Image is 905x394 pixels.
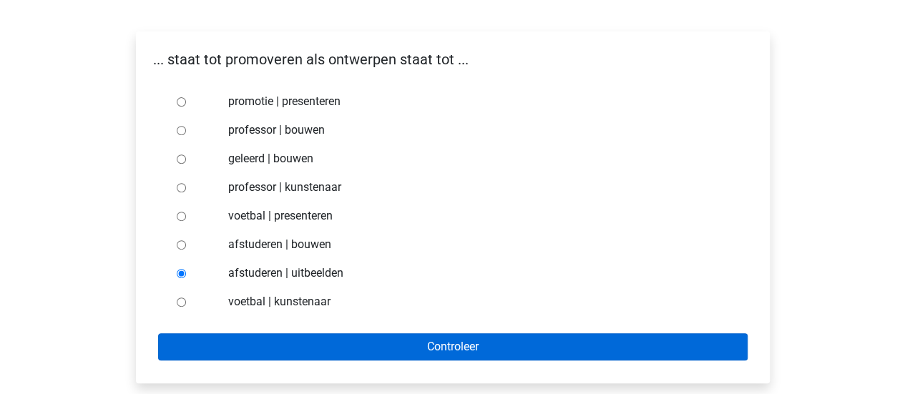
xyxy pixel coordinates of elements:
label: promotie | presenteren [228,93,723,110]
label: geleerd | bouwen [228,150,723,167]
label: afstuderen | bouwen [228,236,723,253]
label: voetbal | kunstenaar [228,293,723,310]
p: ... staat tot promoveren als ontwerpen staat tot ... [147,49,758,70]
label: professor | bouwen [228,122,723,139]
label: afstuderen | uitbeelden [228,265,723,282]
label: professor | kunstenaar [228,179,723,196]
input: Controleer [158,333,748,360]
label: voetbal | presenteren [228,207,723,225]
